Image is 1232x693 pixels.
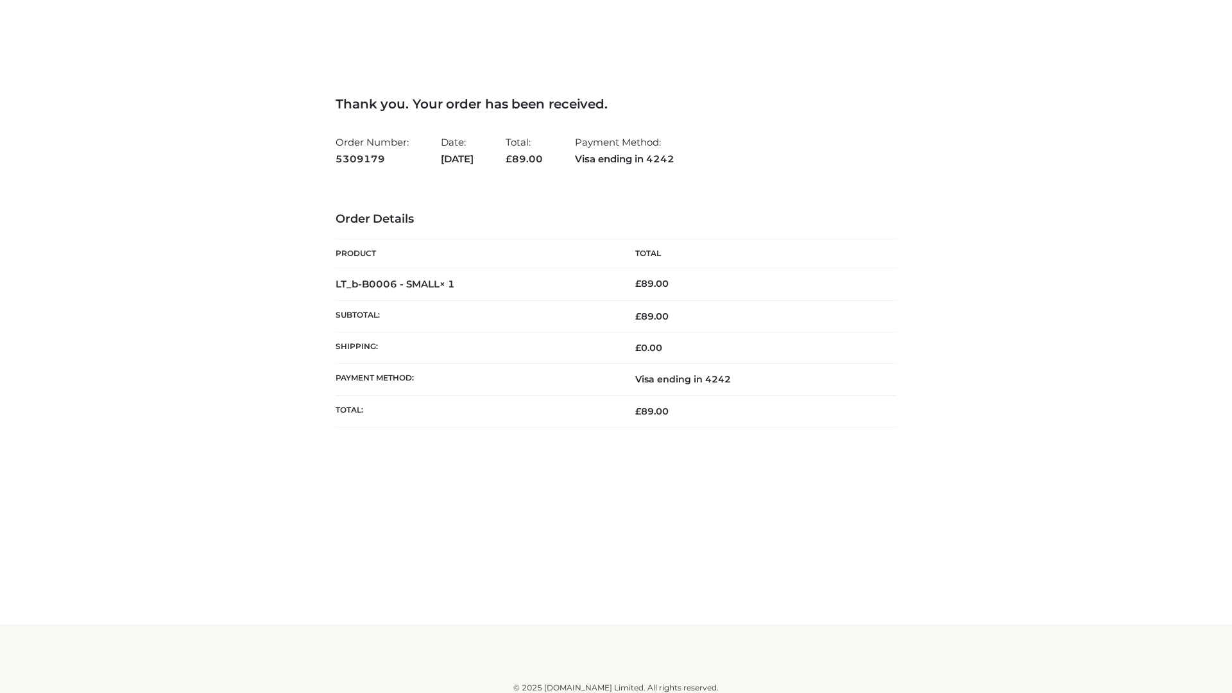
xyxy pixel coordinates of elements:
span: £ [506,153,512,165]
bdi: 89.00 [635,278,669,289]
th: Total [616,239,896,268]
strong: 5309179 [336,151,409,167]
li: Payment Method: [575,131,674,170]
li: Total: [506,131,543,170]
bdi: 0.00 [635,342,662,354]
th: Total: [336,395,616,427]
h3: Thank you. Your order has been received. [336,96,896,112]
th: Shipping: [336,332,616,364]
span: 89.00 [506,153,543,165]
th: Subtotal: [336,300,616,332]
li: Order Number: [336,131,409,170]
th: Payment method: [336,364,616,395]
th: Product [336,239,616,268]
h3: Order Details [336,212,896,227]
span: £ [635,342,641,354]
span: 89.00 [635,311,669,322]
strong: LT_b-B0006 - SMALL [336,278,455,290]
td: Visa ending in 4242 [616,364,896,395]
span: 89.00 [635,406,669,417]
span: £ [635,278,641,289]
li: Date: [441,131,474,170]
span: £ [635,406,641,417]
strong: × 1 [440,278,455,290]
strong: [DATE] [441,151,474,167]
span: £ [635,311,641,322]
strong: Visa ending in 4242 [575,151,674,167]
